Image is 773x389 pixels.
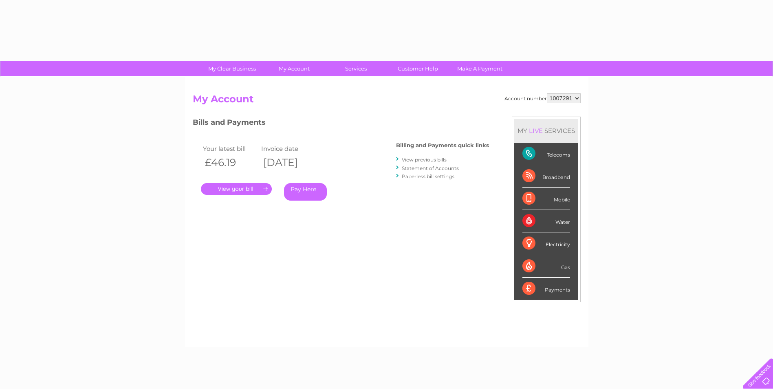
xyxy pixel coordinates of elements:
a: Paperless bill settings [402,173,454,179]
a: Statement of Accounts [402,165,459,171]
div: LIVE [527,127,544,135]
div: Broadband [522,165,570,188]
div: Gas [522,255,570,278]
div: Water [522,210,570,232]
a: Pay Here [284,183,327,201]
div: Mobile [522,188,570,210]
a: My Account [260,61,328,76]
td: Your latest bill [201,143,260,154]
a: Services [322,61,390,76]
td: Invoice date [259,143,318,154]
div: Account number [504,93,581,103]
th: [DATE] [259,154,318,171]
h4: Billing and Payments quick links [396,142,489,148]
h3: Bills and Payments [193,117,489,131]
div: Payments [522,278,570,300]
div: Electricity [522,232,570,255]
a: My Clear Business [198,61,266,76]
div: Telecoms [522,143,570,165]
h2: My Account [193,93,581,109]
a: . [201,183,272,195]
a: Make A Payment [446,61,513,76]
div: MY SERVICES [514,119,578,142]
a: Customer Help [384,61,451,76]
a: View previous bills [402,157,447,163]
th: £46.19 [201,154,260,171]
